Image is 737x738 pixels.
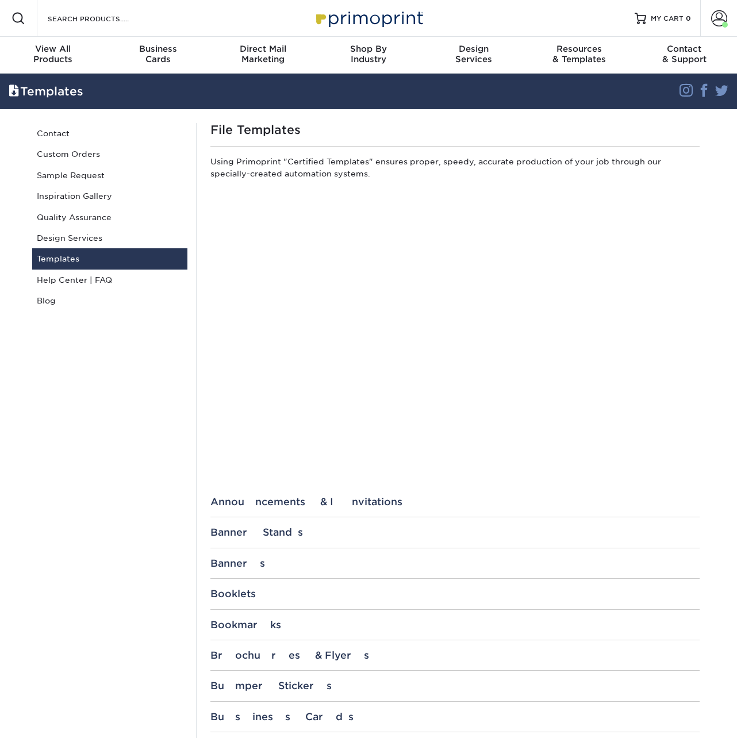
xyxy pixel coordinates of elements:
span: MY CART [651,14,684,24]
a: Help Center | FAQ [32,270,187,290]
span: Direct Mail [210,44,316,54]
a: Resources& Templates [527,37,632,74]
div: & Support [632,44,737,64]
input: SEARCH PRODUCTS..... [47,11,159,25]
div: Bookmarks [210,619,700,631]
a: Contact& Support [632,37,737,74]
a: Contact [32,123,187,144]
a: Blog [32,290,187,311]
img: Primoprint [311,6,426,30]
span: Shop By [316,44,421,54]
div: Banners [210,558,700,569]
a: Direct MailMarketing [210,37,316,74]
a: Inspiration Gallery [32,186,187,206]
div: Marketing [210,44,316,64]
div: Services [421,44,527,64]
h1: File Templates [210,123,700,137]
div: Industry [316,44,421,64]
div: Cards [105,44,210,64]
span: 0 [686,14,691,22]
span: Design [421,44,527,54]
div: Bumper Stickers [210,680,700,691]
div: & Templates [527,44,632,64]
span: Contact [632,44,737,54]
span: Business [105,44,210,54]
a: Shop ByIndustry [316,37,421,74]
a: DesignServices [421,37,527,74]
div: Brochures & Flyers [210,649,700,661]
div: Banner Stands [210,526,700,538]
div: Booklets [210,588,700,599]
a: BusinessCards [105,37,210,74]
a: Sample Request [32,165,187,186]
span: Resources [527,44,632,54]
p: Using Primoprint "Certified Templates" ensures proper, speedy, accurate production of your job th... [210,156,700,184]
a: Design Services [32,228,187,248]
a: Custom Orders [32,144,187,164]
div: Business Cards [210,711,700,722]
a: Templates [32,248,187,269]
div: Announcements & Invitations [210,496,700,508]
a: Quality Assurance [32,207,187,228]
